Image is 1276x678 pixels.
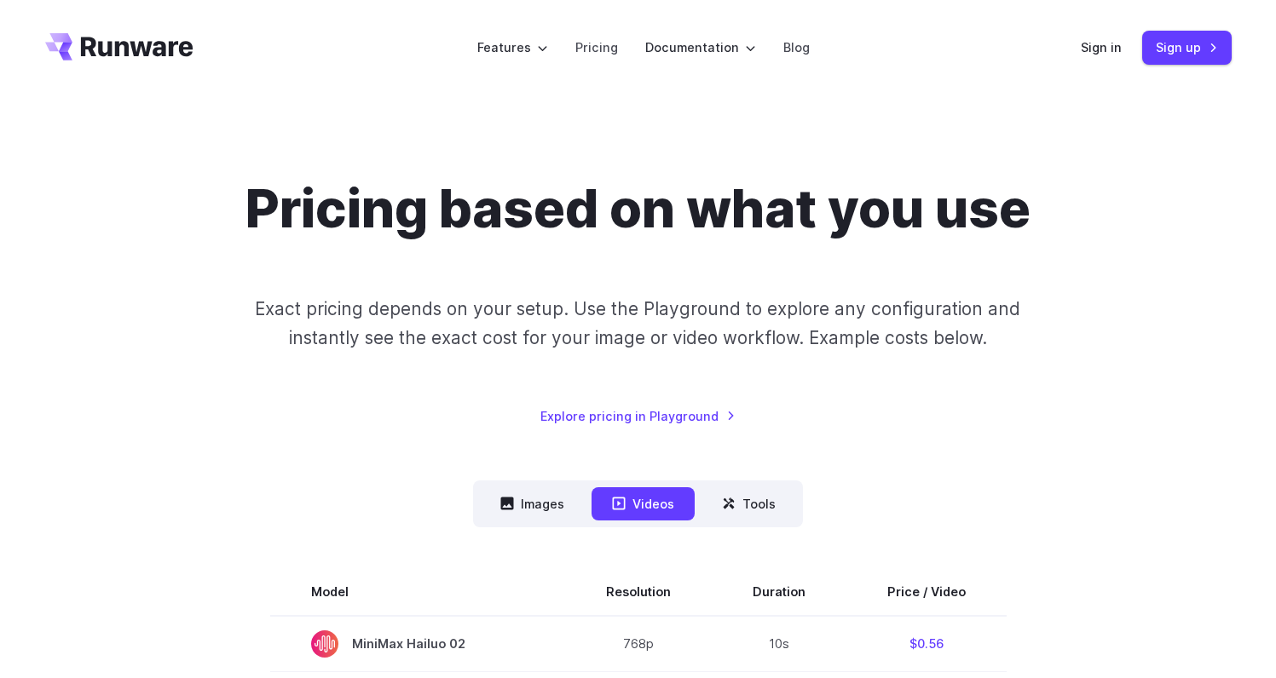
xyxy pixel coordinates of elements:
label: Documentation [645,37,756,57]
td: $0.56 [846,616,1007,672]
a: Blog [783,37,810,57]
th: Price / Video [846,568,1007,616]
td: 10s [712,616,846,672]
a: Go to / [45,33,193,60]
button: Tools [702,487,796,520]
th: Model [270,568,565,616]
th: Duration [712,568,846,616]
label: Features [477,37,548,57]
button: Videos [592,487,695,520]
p: Exact pricing depends on your setup. Use the Playground to explore any configuration and instantl... [222,295,1053,352]
button: Images [480,487,585,520]
a: Explore pricing in Playground [540,406,736,426]
a: Sign up [1142,31,1232,64]
a: Pricing [575,37,618,57]
span: MiniMax Hailuo 02 [311,630,524,658]
a: Sign in [1081,37,1122,57]
td: 768p [565,616,712,672]
th: Resolution [565,568,712,616]
h1: Pricing based on what you use [245,177,1031,240]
